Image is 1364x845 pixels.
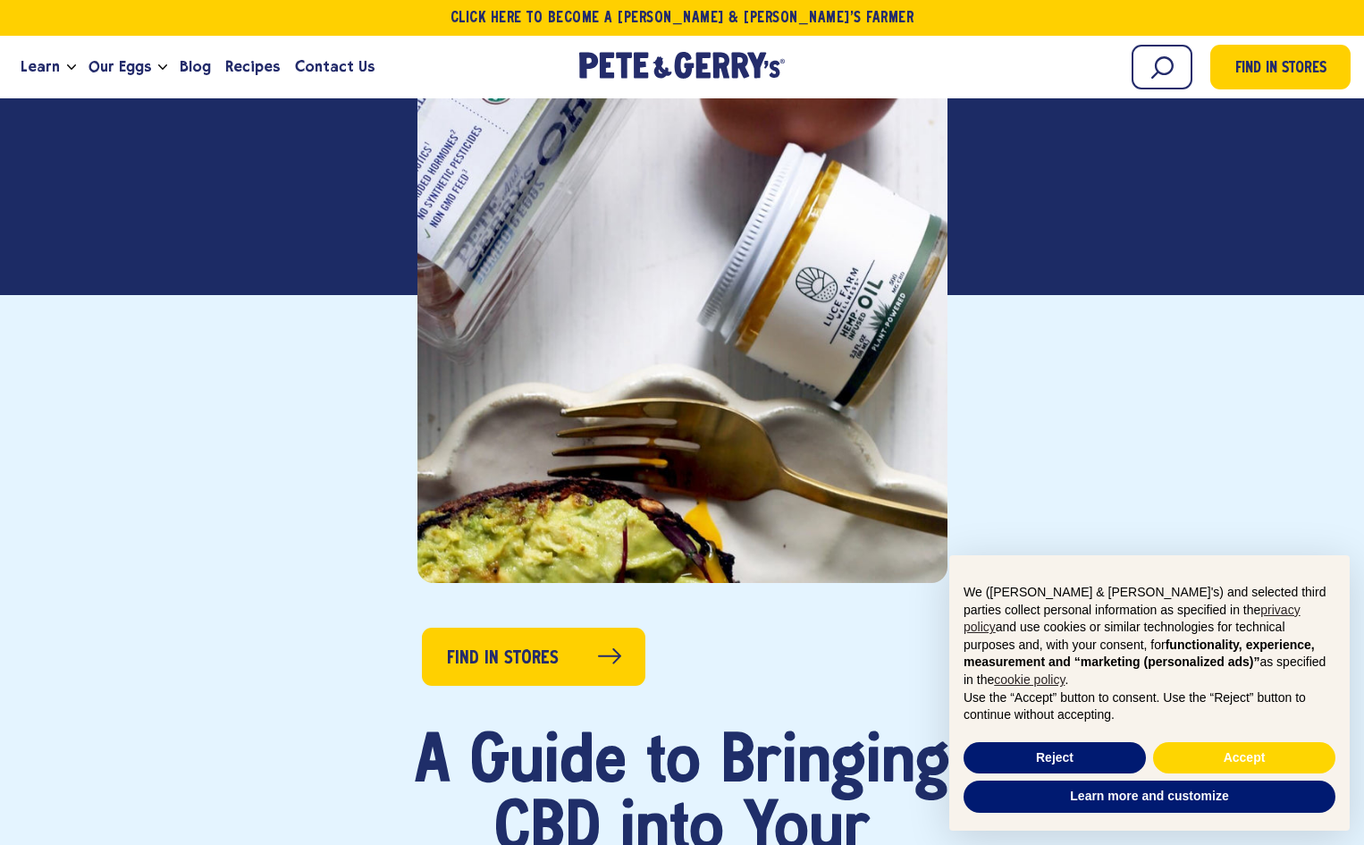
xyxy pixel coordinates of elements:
a: Recipes [218,43,287,91]
a: Contact Us [288,43,382,91]
a: cookie policy [994,672,1065,687]
a: Learn [13,43,67,91]
button: Open the dropdown menu for Learn [67,64,76,71]
button: Reject [964,742,1146,774]
input: Search [1132,45,1192,89]
span: Blog [180,55,211,78]
span: Recipes [225,55,280,78]
a: Our Eggs [81,43,158,91]
span: Find in Stores [447,645,559,672]
span: Contact Us [295,55,375,78]
span: Find in Stores [1235,57,1326,81]
a: Find in Stores [1210,45,1351,89]
button: Learn more and customize [964,781,1335,813]
button: Open the dropdown menu for Our Eggs [158,64,167,71]
button: Accept [1153,742,1335,774]
div: Notice [935,541,1364,845]
span: Learn [21,55,60,78]
p: We ([PERSON_NAME] & [PERSON_NAME]'s) and selected third parties collect personal information as s... [964,584,1335,689]
p: Use the “Accept” button to consent. Use the “Reject” button to continue without accepting. [964,689,1335,724]
span: Our Eggs [88,55,151,78]
a: Find in Stores [422,628,645,686]
a: Blog [173,43,218,91]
